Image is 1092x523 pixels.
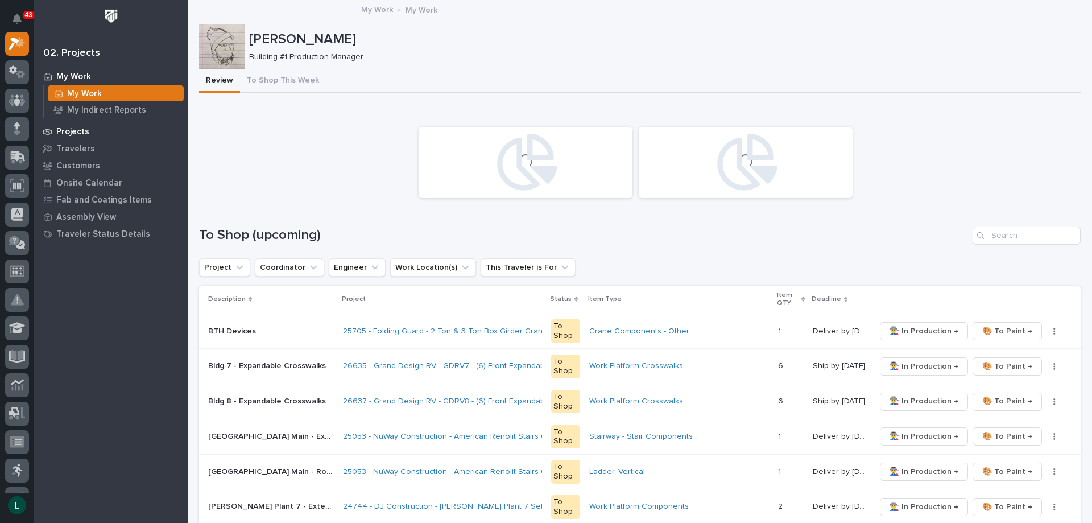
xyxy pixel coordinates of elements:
p: Travelers [56,144,95,154]
a: Fab and Coatings Items [34,191,188,208]
button: To Shop This Week [240,69,326,93]
button: 👨‍🏭 In Production → [880,357,968,376]
a: 26635 - Grand Design RV - GDRV7 - (6) Front Expandable Crosswalks [343,361,595,371]
span: 👨‍🏭 In Production → [890,430,958,443]
button: Engineer [329,258,386,277]
div: To Shop [551,390,581,414]
p: My Work [67,89,102,99]
button: Review [199,69,240,93]
input: Search [973,227,1081,245]
p: Description [208,293,246,306]
button: 🎨 To Paint → [973,357,1042,376]
button: 🎨 To Paint → [973,393,1042,411]
p: Bldg 8 - Expandable Crosswalks [208,394,328,406]
p: Deliver by 10/10/25 [813,500,868,512]
span: 🎨 To Paint → [982,465,1032,479]
button: Work Location(s) [390,258,476,277]
img: Workspace Logo [101,6,122,27]
button: 👨‍🏭 In Production → [880,322,968,340]
button: 👨‍🏭 In Production → [880,427,968,446]
p: Deliver by 10/10/25 [813,430,868,442]
p: Customers [56,161,100,171]
p: Assembly View [56,212,116,223]
div: To Shop [551,355,581,378]
p: 2 [778,500,785,512]
p: My Work [406,3,437,15]
a: 24744 - DJ Construction - [PERSON_NAME] Plant 7 Setup [343,502,552,512]
p: 43 [25,11,32,19]
button: 👨‍🏭 In Production → [880,393,968,411]
p: Deadline [812,293,841,306]
p: Deliver by 10/10/25 [813,465,868,477]
span: 🎨 To Paint → [982,394,1032,408]
p: Item QTY [777,289,799,310]
span: 🎨 To Paint → [982,324,1032,338]
button: 🎨 To Paint → [973,498,1042,516]
div: To Shop [551,460,581,484]
span: 👨‍🏭 In Production → [890,324,958,338]
button: Coordinator [255,258,324,277]
tr: BTH DevicesBTH Devices 25705 - Folding Guard - 2 Ton & 3 Ton Box Girder Cranes To ShopCrane Compo... [199,314,1081,349]
p: Deliver by 10/7/25 [813,324,868,336]
tr: Bldg 7 - Expandable CrosswalksBldg 7 - Expandable Crosswalks 26635 - Grand Design RV - GDRV7 - (6... [199,349,1081,384]
div: To Shop [551,319,581,343]
tr: [GEOGRAPHIC_DATA] Main - Roof Access Ladder[GEOGRAPHIC_DATA] Main - Roof Access Ladder 25053 - Nu... [199,454,1081,489]
h1: To Shop (upcoming) [199,227,968,244]
p: Bldg 7 - Expandable Crosswalks [208,359,328,371]
p: Traveler Status Details [56,229,150,240]
button: Project [199,258,250,277]
p: Item Type [588,293,622,306]
span: 🎨 To Paint → [982,500,1032,514]
span: 👨‍🏭 In Production → [890,394,958,408]
a: 25053 - NuWay Construction - American Renolit Stairs Guardrail and Roof Ladder [343,432,638,442]
p: Projects [56,127,89,137]
p: Building #1 Production Manager [249,52,1072,62]
p: My Indirect Reports [67,105,146,116]
button: This Traveler is For [481,258,576,277]
a: Work Platform Crosswalks [589,397,683,406]
a: Crane Components - Other [589,327,689,336]
p: 1 [778,430,783,442]
button: 👨‍🏭 In Production → [880,463,968,481]
p: Fab and Coatings Items [56,195,152,205]
button: 🎨 To Paint → [973,463,1042,481]
button: 🎨 To Paint → [973,322,1042,340]
a: My Work [361,2,393,15]
a: Work Platform Components [589,502,689,512]
a: My Work [34,68,188,85]
p: 2408 Renolit Building Main - Roof Access Ladder [208,465,336,477]
p: BTH Devices [208,324,258,336]
span: 👨‍🏭 In Production → [890,360,958,373]
p: Onsite Calendar [56,178,122,188]
p: My Work [56,72,91,82]
div: Notifications43 [14,14,29,32]
p: Brinkley Plant 7 - Extend Expandable CW by 2 Sections [208,500,336,512]
a: 25705 - Folding Guard - 2 Ton & 3 Ton Box Girder Cranes [343,327,552,336]
a: Ladder, Vertical [589,467,645,477]
p: Project [342,293,366,306]
a: Traveler Status Details [34,225,188,242]
a: Travelers [34,140,188,157]
span: 🎨 To Paint → [982,360,1032,373]
a: Projects [34,123,188,140]
p: [PERSON_NAME] [249,31,1076,48]
a: Assembly View [34,208,188,225]
button: Notifications [5,7,29,31]
a: Onsite Calendar [34,174,188,191]
p: 6 [778,394,785,406]
button: 🎨 To Paint → [973,427,1042,446]
button: users-avatar [5,493,29,517]
tr: [GEOGRAPHIC_DATA] Main - Exterior Landing[GEOGRAPHIC_DATA] Main - Exterior Landing 25053 - NuWay ... [199,419,1081,454]
tr: Bldg 8 - Expandable CrosswalksBldg 8 - Expandable Crosswalks 26637 - Grand Design RV - GDRV8 - (6... [199,384,1081,419]
a: My Work [44,85,188,101]
a: Stairway - Stair Components [589,432,693,442]
p: Ship by [DATE] [813,394,868,406]
button: 👨‍🏭 In Production → [880,498,968,516]
div: To Shop [551,495,581,519]
p: 1 [778,465,783,477]
span: 👨‍🏭 In Production → [890,500,958,514]
div: 02. Projects [43,47,100,60]
a: Customers [34,157,188,174]
span: 🎨 To Paint → [982,430,1032,443]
